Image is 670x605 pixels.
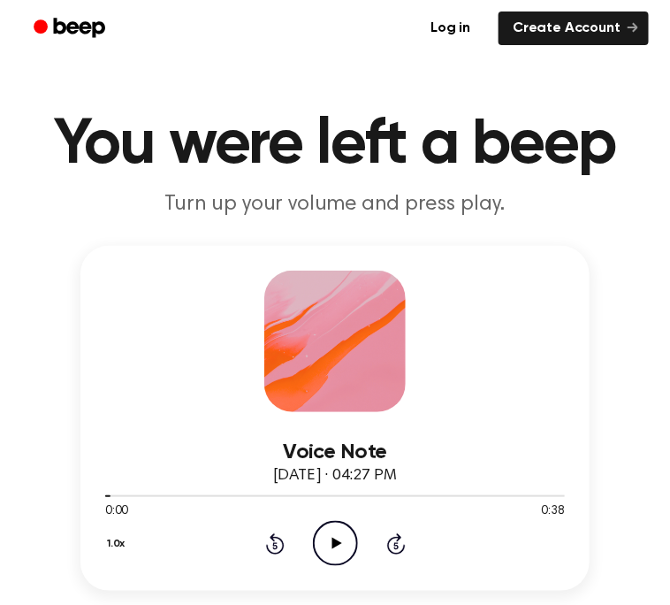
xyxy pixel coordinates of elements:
[413,8,488,49] a: Log in
[499,11,649,45] a: Create Account
[21,113,649,177] h1: You were left a beep
[105,529,132,559] button: 1.0x
[21,191,649,218] p: Turn up your volume and press play.
[542,502,565,521] span: 0:38
[21,11,121,46] a: Beep
[273,468,397,484] span: [DATE] · 04:27 PM
[105,440,565,464] h3: Voice Note
[105,502,128,521] span: 0:00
